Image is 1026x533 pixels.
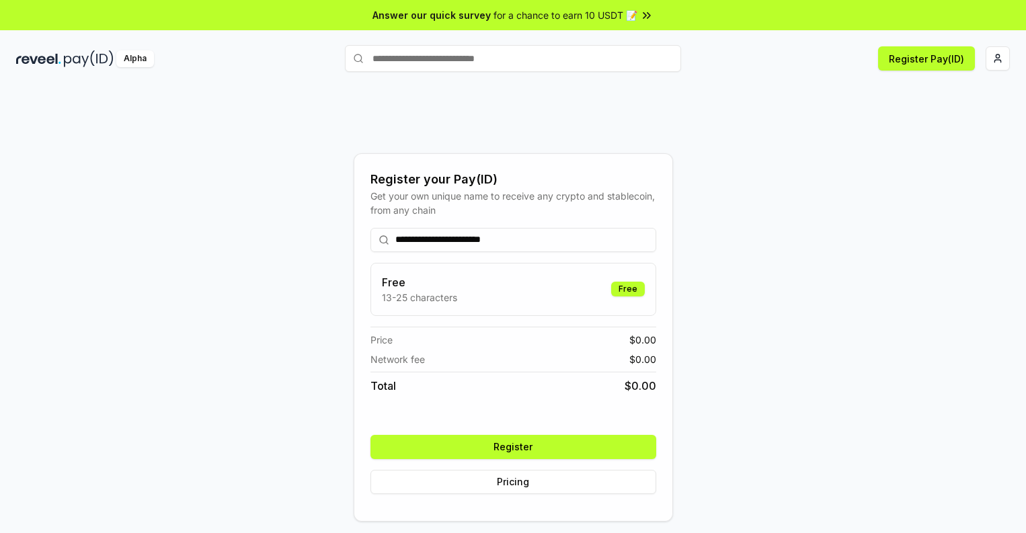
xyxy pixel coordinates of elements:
[370,333,393,347] span: Price
[370,378,396,394] span: Total
[370,470,656,494] button: Pricing
[878,46,975,71] button: Register Pay(ID)
[372,8,491,22] span: Answer our quick survey
[629,352,656,366] span: $ 0.00
[116,50,154,67] div: Alpha
[64,50,114,67] img: pay_id
[370,352,425,366] span: Network fee
[494,8,637,22] span: for a chance to earn 10 USDT 📝
[370,170,656,189] div: Register your Pay(ID)
[370,189,656,217] div: Get your own unique name to receive any crypto and stablecoin, from any chain
[370,435,656,459] button: Register
[16,50,61,67] img: reveel_dark
[611,282,645,296] div: Free
[625,378,656,394] span: $ 0.00
[629,333,656,347] span: $ 0.00
[382,290,457,304] p: 13-25 characters
[382,274,457,290] h3: Free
